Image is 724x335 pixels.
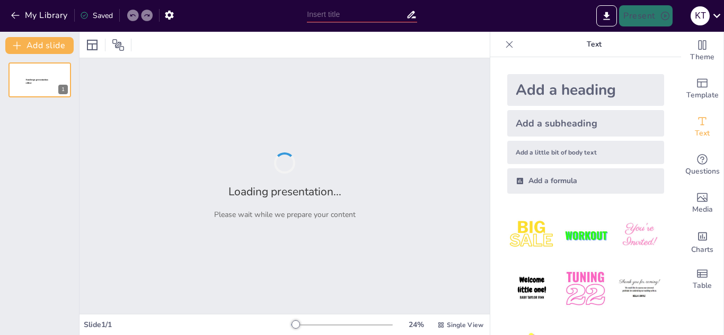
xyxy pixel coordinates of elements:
span: Text [695,128,710,139]
span: Template [686,89,719,101]
div: Saved [80,11,113,21]
div: Add ready made slides [681,70,723,108]
div: K T [691,6,710,25]
img: 4.jpeg [507,264,557,313]
div: 1 [58,85,68,94]
span: Position [112,39,125,51]
img: 5.jpeg [561,264,610,313]
p: Text [518,32,670,57]
img: 6.jpeg [615,264,664,313]
p: Please wait while we prepare your content [214,210,356,220]
div: Slide 1 / 1 [84,320,291,330]
span: Media [692,204,713,215]
button: My Library [8,7,72,24]
span: Sendsteps presentation editor [26,79,48,85]
div: Add a subheading [507,110,664,137]
span: Charts [691,244,713,256]
div: 24 % [403,320,429,330]
span: Table [693,280,712,292]
div: Get real-time input from your audience [681,146,723,184]
span: Theme [690,51,714,63]
div: Add a little bit of body text [507,141,664,164]
div: Layout [84,37,101,53]
div: Add charts and graphs [681,222,723,260]
img: 3.jpeg [615,211,664,260]
button: K T [691,5,710,26]
div: 1 [8,62,71,97]
input: Insert title [307,7,406,22]
img: 1.jpeg [507,211,557,260]
div: Change the overall theme [681,32,723,70]
div: Add images, graphics, shapes or video [681,184,723,222]
button: Export to PowerPoint [596,5,617,26]
div: Add a table [681,260,723,298]
span: Single View [447,321,483,329]
img: 2.jpeg [561,211,610,260]
div: Add a formula [507,168,664,194]
button: Add slide [5,37,74,54]
button: Present [619,5,672,26]
span: Questions [685,166,720,177]
h2: Loading presentation... [228,184,341,199]
div: Add a heading [507,74,664,106]
div: Add text boxes [681,108,723,146]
